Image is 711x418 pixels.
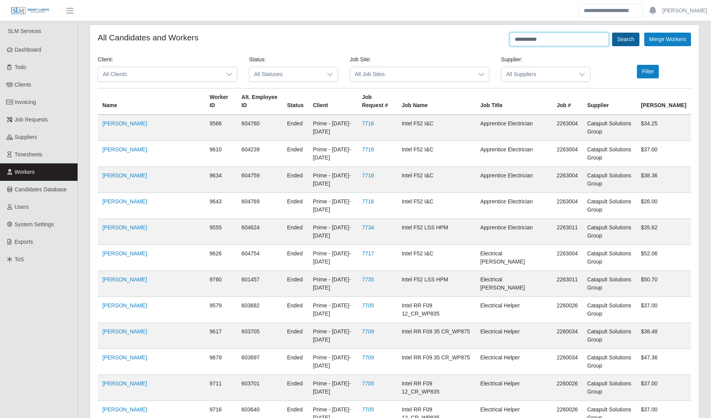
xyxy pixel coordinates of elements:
td: 2263004 [552,193,583,219]
td: Apprentice Electrician [476,193,552,219]
td: 2263004 [552,167,583,193]
a: 7705 [362,380,374,387]
td: Electrical Helper [476,323,552,349]
td: Prime - [DATE]-[DATE] [308,271,357,297]
th: Status [282,88,308,115]
td: Prime - [DATE]-[DATE] [308,167,357,193]
a: 7709 [362,354,374,361]
img: SLM Logo [11,7,50,15]
td: 604754 [237,245,282,271]
td: Electrical Helper [476,349,552,375]
a: 7716 [362,146,374,153]
th: Job Name [397,88,476,115]
td: 604759 [237,167,282,193]
td: Catapult Solutions Group [583,297,637,323]
a: [PERSON_NAME] [102,198,147,205]
span: All Job Sites [350,67,474,82]
th: Job Request # [357,88,397,115]
th: [PERSON_NAME] [636,88,691,115]
td: 604624 [237,219,282,245]
td: Intel F52 I&C [397,167,476,193]
td: Intel F52 LSS HPM [397,219,476,245]
a: 7717 [362,250,374,257]
td: $38.48 [636,323,691,349]
td: ended [282,297,308,323]
td: 2263004 [552,114,583,141]
td: ended [282,323,308,349]
th: Worker ID [205,88,237,115]
a: 7716 [362,198,374,205]
td: ended [282,245,308,271]
td: 2260034 [552,349,583,375]
td: Catapult Solutions Group [583,323,637,349]
td: 9626 [205,245,237,271]
td: 603701 [237,375,282,401]
h4: All Candidates and Workers [98,33,199,42]
span: Workers [15,169,35,175]
span: Suppliers [15,134,37,140]
td: Intel RR F09 35 CR_WP875 [397,323,476,349]
td: Intel F52 I&C [397,114,476,141]
a: [PERSON_NAME] [102,172,147,179]
span: Timesheets [15,151,43,158]
input: Search [579,4,643,17]
td: 9634 [205,167,237,193]
a: [PERSON_NAME] [102,302,147,309]
span: Exports [15,239,33,245]
td: Prime - [DATE]-[DATE] [308,114,357,141]
td: 2263004 [552,141,583,167]
td: ended [282,167,308,193]
span: Todo [15,64,26,70]
button: Search [612,33,639,46]
td: Intel F52 I&C [397,245,476,271]
td: 603705 [237,323,282,349]
td: $26.00 [636,193,691,219]
td: 9555 [205,219,237,245]
td: $35.62 [636,219,691,245]
a: [PERSON_NAME] [102,224,147,231]
button: Filter [637,65,659,78]
a: 7735 [362,276,374,283]
td: Intel F52 I&C [397,193,476,219]
span: System Settings [15,221,54,227]
td: Intel RR F09 12_CR_WP835 [397,297,476,323]
td: 9760 [205,271,237,297]
td: 2260034 [552,323,583,349]
th: Name [98,88,205,115]
a: [PERSON_NAME] [102,146,147,153]
a: [PERSON_NAME] [102,354,147,361]
td: Electrical [PERSON_NAME] [476,271,552,297]
td: 2263011 [552,271,583,297]
span: SLM Services [8,28,41,34]
a: [PERSON_NAME] [102,276,147,283]
th: Client [308,88,357,115]
span: Candidates Database [15,186,67,193]
td: 9610 [205,141,237,167]
span: Clients [15,82,31,88]
td: ended [282,114,308,141]
span: Invoicing [15,99,36,105]
td: $34.25 [636,114,691,141]
td: 604769 [237,193,282,219]
td: 603697 [237,349,282,375]
td: Prime - [DATE]-[DATE] [308,219,357,245]
td: Catapult Solutions Group [583,167,637,193]
td: Prime - [DATE]-[DATE] [308,323,357,349]
td: $52.06 [636,245,691,271]
th: Supplier [583,88,637,115]
td: Catapult Solutions Group [583,245,637,271]
td: ended [282,375,308,401]
td: ended [282,219,308,245]
a: 7734 [362,224,374,231]
td: $50.70 [636,271,691,297]
td: 9679 [205,349,237,375]
td: Catapult Solutions Group [583,141,637,167]
td: Prime - [DATE]-[DATE] [308,375,357,401]
td: 2260026 [552,297,583,323]
td: ended [282,141,308,167]
span: Job Requests [15,116,48,123]
td: 9617 [205,323,237,349]
a: [PERSON_NAME] [102,380,147,387]
a: 7716 [362,120,374,127]
td: Electrical Helper [476,297,552,323]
